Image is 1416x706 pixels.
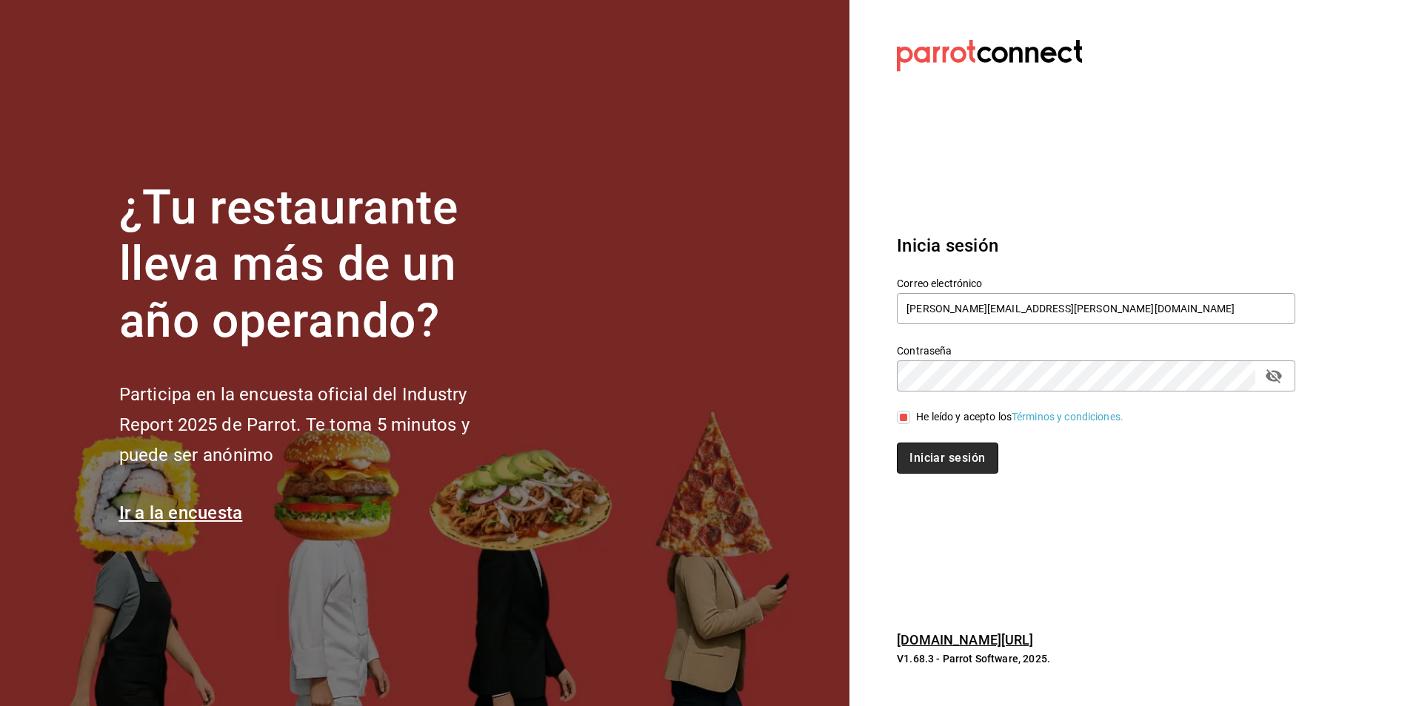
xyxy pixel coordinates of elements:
a: [DOMAIN_NAME][URL] [897,632,1033,648]
h2: Participa en la encuesta oficial del Industry Report 2025 de Parrot. Te toma 5 minutos y puede se... [119,380,519,470]
h3: Inicia sesión [897,232,1295,259]
a: Términos y condiciones. [1012,411,1123,423]
a: Ir a la encuesta [119,502,243,523]
p: V1.68.3 - Parrot Software, 2025. [897,651,1295,666]
div: He leído y acepto los [916,409,1123,425]
h1: ¿Tu restaurante lleva más de un año operando? [119,180,519,350]
label: Correo electrónico [897,278,1295,288]
button: passwordField [1261,363,1286,389]
button: Iniciar sesión [897,443,998,474]
input: Ingresa tu correo electrónico [897,293,1295,324]
label: Contraseña [897,345,1295,355]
